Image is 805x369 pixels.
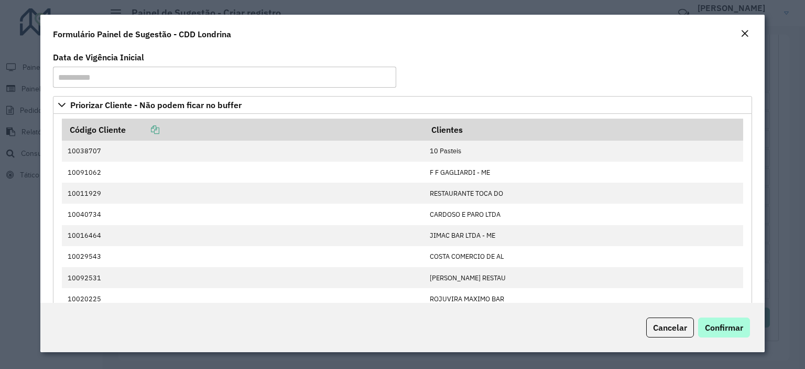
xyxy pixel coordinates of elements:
[425,225,743,246] td: JIMAC BAR LTDA - ME
[425,183,743,204] td: RESTAURANTE TOCA DO
[126,124,159,135] a: Copiar
[425,204,743,225] td: CARDOSO E PARO LTDA
[425,288,743,309] td: ROJUVIRA MAXIMO BAR
[653,322,687,333] span: Cancelar
[62,204,424,225] td: 10040734
[425,141,743,162] td: 10 Pasteis
[62,141,424,162] td: 10038707
[62,246,424,267] td: 10029543
[646,318,694,338] button: Cancelar
[425,119,743,141] th: Clientes
[62,288,424,309] td: 10020225
[737,27,752,41] button: Close
[70,101,242,109] span: Priorizar Cliente - Não podem ficar no buffer
[425,246,743,267] td: COSTA COMERCIO DE AL
[698,318,750,338] button: Confirmar
[53,96,752,114] a: Priorizar Cliente - Não podem ficar no buffer
[53,51,144,64] label: Data de Vigência Inicial
[62,183,424,204] td: 10011929
[62,225,424,246] td: 10016464
[425,162,743,183] td: F F GAGLIARDI - ME
[741,29,749,38] em: Fechar
[425,267,743,288] td: [PERSON_NAME] RESTAU
[62,267,424,288] td: 10092531
[53,28,231,40] h4: Formulário Painel de Sugestão - CDD Londrina
[62,162,424,183] td: 10091062
[62,119,424,141] th: Código Cliente
[705,322,743,333] span: Confirmar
